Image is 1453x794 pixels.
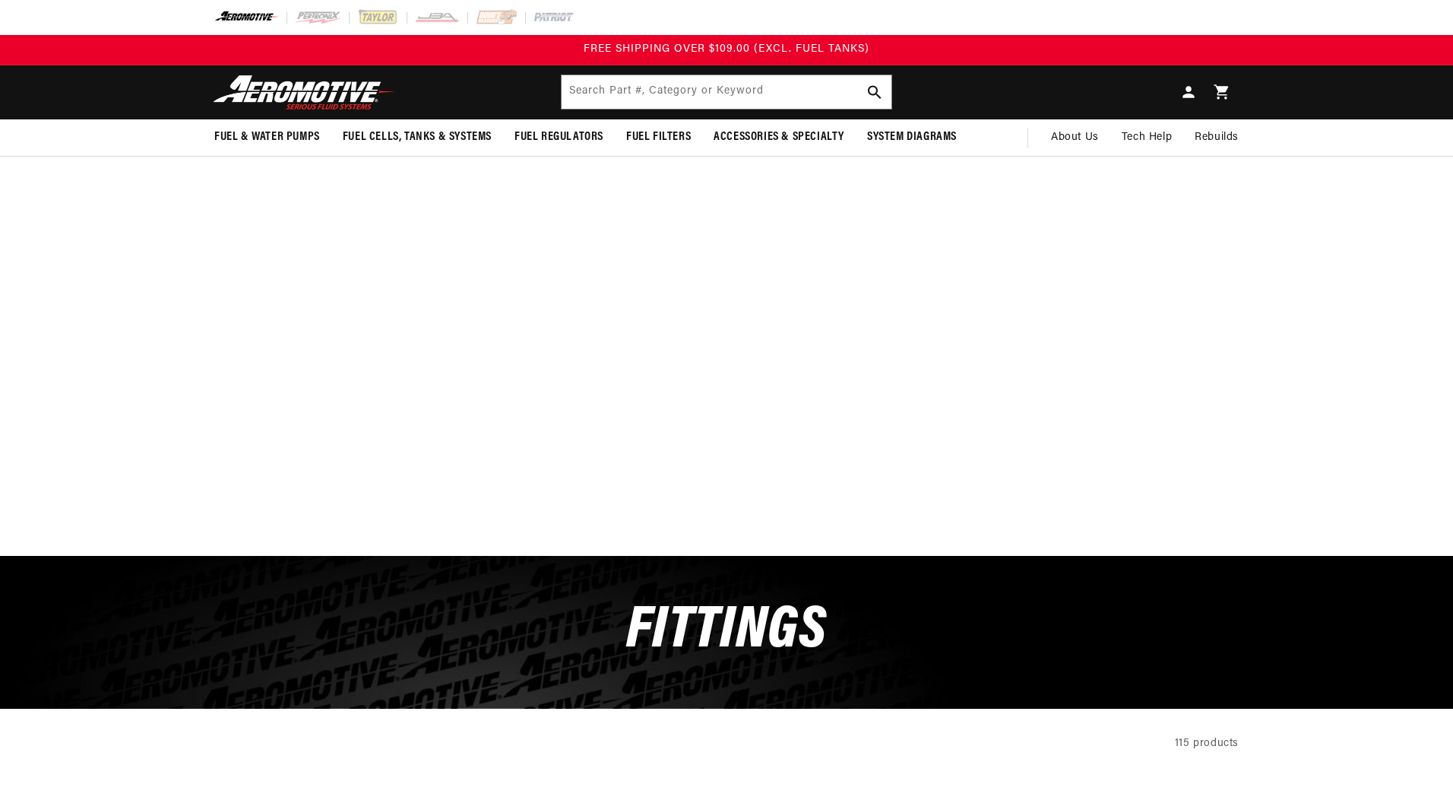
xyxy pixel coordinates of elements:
[1183,119,1250,156] summary: Rebuilds
[1040,119,1110,156] a: About Us
[858,75,891,109] button: Search Part #, Category or Keyword
[584,43,869,55] span: FREE SHIPPING OVER $109.00 (EXCL. FUEL TANKS)
[562,75,891,109] input: Search Part #, Category or Keyword
[343,129,492,145] span: Fuel Cells, Tanks & Systems
[1110,119,1183,156] summary: Tech Help
[615,119,702,155] summary: Fuel Filters
[856,119,968,155] summary: System Diagrams
[1051,132,1099,143] span: About Us
[209,75,399,110] img: Aeromotive
[1122,129,1172,146] span: Tech Help
[867,129,957,145] span: System Diagrams
[1195,129,1239,146] span: Rebuilds
[203,119,331,155] summary: Fuel & Water Pumps
[514,129,603,145] span: Fuel Regulators
[626,129,691,145] span: Fuel Filters
[214,129,320,145] span: Fuel & Water Pumps
[1175,738,1239,749] span: 115 products
[503,119,615,155] summary: Fuel Regulators
[714,129,844,145] span: Accessories & Specialty
[331,119,503,155] summary: Fuel Cells, Tanks & Systems
[702,119,856,155] summary: Accessories & Specialty
[626,602,827,662] span: Fittings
